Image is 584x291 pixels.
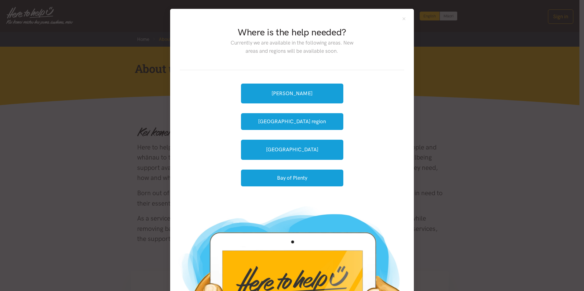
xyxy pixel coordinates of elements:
[241,170,343,186] button: Bay of Plenty
[241,113,343,130] button: [GEOGRAPHIC_DATA] region
[401,16,407,21] button: Close
[226,26,358,39] h2: Where is the help needed?
[226,39,358,55] p: Currently we are available in the following areas. New areas and regions will be available soon.
[241,140,343,160] a: [GEOGRAPHIC_DATA]
[241,84,343,103] a: [PERSON_NAME]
